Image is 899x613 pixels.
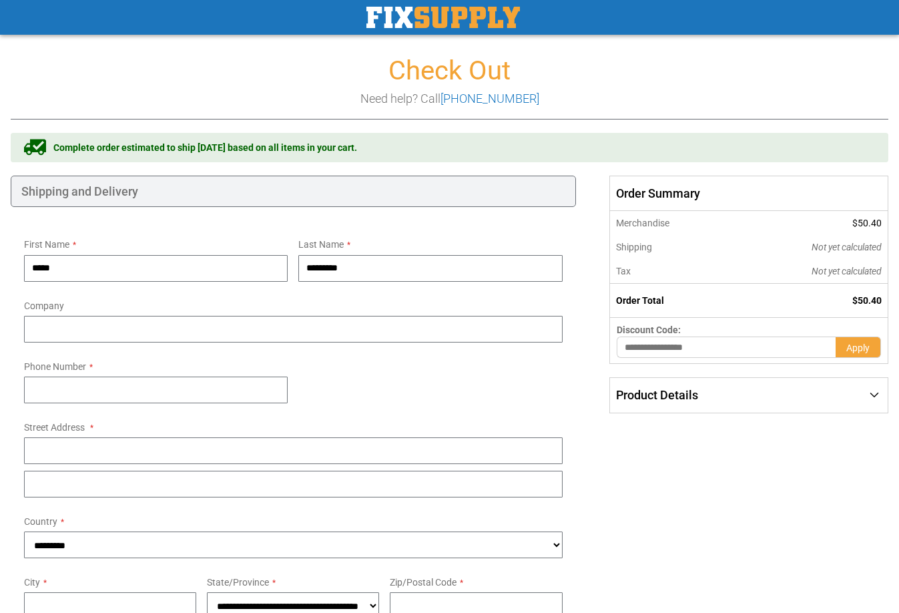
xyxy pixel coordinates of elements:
[609,211,733,235] th: Merchandise
[11,56,888,85] h1: Check Out
[366,7,520,28] a: store logo
[846,343,870,353] span: Apply
[298,239,344,250] span: Last Name
[812,242,882,252] span: Not yet calculated
[609,259,733,284] th: Tax
[11,92,888,106] h3: Need help? Call
[24,577,40,588] span: City
[207,577,269,588] span: State/Province
[24,239,69,250] span: First Name
[852,218,882,228] span: $50.40
[390,577,457,588] span: Zip/Postal Code
[617,325,681,335] span: Discount Code:
[616,388,698,402] span: Product Details
[609,176,888,212] span: Order Summary
[440,91,539,106] a: [PHONE_NUMBER]
[812,266,882,276] span: Not yet calculated
[11,176,576,208] div: Shipping and Delivery
[836,337,881,358] button: Apply
[366,7,520,28] img: Fix Industrial Supply
[24,516,57,527] span: Country
[24,422,85,433] span: Street Address
[24,361,86,372] span: Phone Number
[616,242,652,252] span: Shipping
[53,141,357,154] span: Complete order estimated to ship [DATE] based on all items in your cart.
[616,295,664,306] strong: Order Total
[852,295,882,306] span: $50.40
[24,300,64,311] span: Company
